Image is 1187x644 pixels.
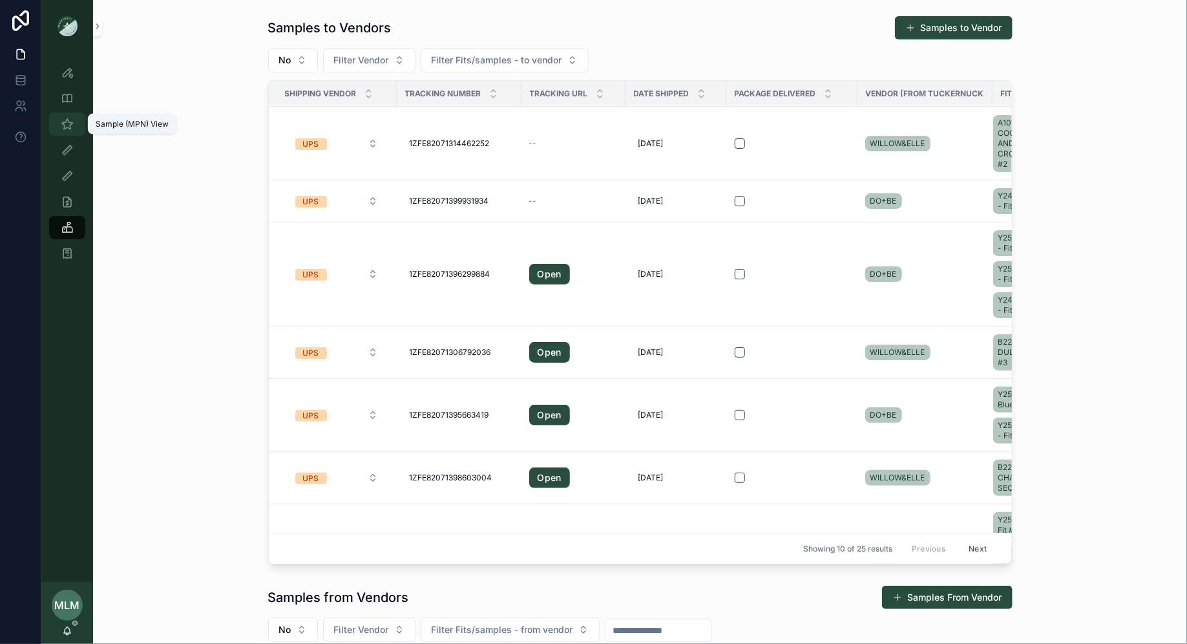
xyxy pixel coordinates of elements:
[410,269,490,279] span: 1ZFE82071396299884
[865,467,985,488] a: WILLOW&ELLE
[529,138,537,149] span: --
[405,89,481,99] span: Tracking Number
[530,89,588,99] span: Tracking URL
[268,19,392,37] h1: Samples to Vendors
[865,342,985,363] a: WILLOW&ELLE
[638,347,664,358] span: [DATE]
[529,196,537,206] span: --
[529,342,570,363] a: Open
[870,473,925,483] span: WILLOW&ELLE
[993,334,1069,370] a: B2242 - BLACK DULL SATIN - Fit #3
[268,617,318,642] button: Select Button
[993,261,1069,287] a: Y25333T - Pesto - Fit #2
[268,588,409,606] h1: Samples from Vendors
[633,342,719,363] a: [DATE]
[303,410,319,422] div: UPS
[895,16,1013,39] button: Samples to Vendor
[803,544,892,554] span: Showing 10 of 25 results
[960,539,996,559] button: Next
[993,332,1074,373] a: B2242 - BLACK DULL SATIN - Fit #3
[410,138,490,149] span: 1ZFE82071314462252
[410,196,489,206] span: 1ZFE82071399931934
[735,89,816,99] span: Package Delivered
[870,410,897,420] span: DO+BE
[57,16,78,36] img: App logo
[993,292,1069,318] a: Y24950T - Black - Fit #1 - Proto
[865,191,985,211] a: DO+BE
[998,118,1064,169] span: A10199 - COCONUT MILK AND LIGHT TAN CROCHET - Fit #2
[865,405,985,425] a: DO+BE
[285,466,388,489] button: Select Button
[865,470,930,486] a: WILLOW&ELLE
[998,233,1064,253] span: Y25053T - Navy - Fit #1 - Proto
[865,193,902,209] a: DO+BE
[421,48,589,72] button: Select Button
[993,230,1069,256] a: Y25053T - Navy - Fit #1 - Proto
[303,347,319,359] div: UPS
[998,295,1064,316] span: Y24950T - Black - Fit #1 - Proto
[284,262,389,286] a: Select Button
[404,342,514,363] a: 1ZFE82071306792036
[993,115,1069,172] a: A10199 - COCONUT MILK AND LIGHT TAN CROCHET - Fit #2
[334,54,389,67] span: Filter Vendor
[284,403,389,427] a: Select Button
[998,515,1064,535] span: Y25342T - Blue - Fit #1 - Proto
[529,467,570,488] a: Open
[993,387,1069,413] a: Y25236T - Light Blue - Fit #3
[303,269,319,281] div: UPS
[529,405,570,425] a: Open
[284,189,389,213] a: Select Button
[638,410,664,420] span: [DATE]
[998,462,1064,493] span: B2238 - CHARCOAL SEQUIN - Fit #2
[285,263,388,286] button: Select Button
[285,403,388,427] button: Select Button
[529,342,618,363] a: Open
[633,191,719,211] a: [DATE]
[529,264,570,284] a: Open
[865,133,985,154] a: WILLOW&ELLE
[638,473,664,483] span: [DATE]
[55,597,80,613] span: MLM
[993,186,1074,217] a: Y24275T - Coral - Fit #1 - Proto
[404,191,514,211] a: 1ZFE82071399931934
[633,405,719,425] a: [DATE]
[284,131,389,156] a: Select Button
[421,617,600,642] button: Select Button
[432,54,562,67] span: Filter Fits/samples - to vendor
[279,54,291,67] span: No
[529,467,618,488] a: Open
[41,52,93,282] div: scrollable content
[285,89,357,99] span: Shipping Vendor
[870,196,897,206] span: DO+BE
[410,347,491,358] span: 1ZFE82071306792036
[1001,89,1065,99] span: Fits/samples - to vendor collection
[633,264,719,284] a: [DATE]
[279,623,291,636] span: No
[993,457,1074,499] a: B2238 - CHARCOAL SEQUIN - Fit #2
[998,264,1064,284] span: Y25333T - Pesto - Fit #2
[998,191,1064,211] span: Y24275T - Coral - Fit #1 - Proto
[993,384,1074,446] a: Y25236T - Light Blue - Fit #3Y25216T - White - Fit #1 - Proto
[882,586,1013,609] button: Samples From Vendor
[268,48,318,72] button: Select Button
[303,196,319,208] div: UPS
[633,133,719,154] a: [DATE]
[993,188,1069,214] a: Y24275T - Coral - Fit #1 - Proto
[634,89,689,99] span: Date Shipped
[410,410,489,420] span: 1ZFE82071395663419
[638,138,664,149] span: [DATE]
[404,264,514,284] a: 1ZFE82071396299884
[993,113,1074,175] a: A10199 - COCONUT MILK AND LIGHT TAN CROCHET - Fit #2
[865,266,902,282] a: DO+BE
[529,196,618,206] a: --
[529,405,618,425] a: Open
[410,473,492,483] span: 1ZFE82071398603004
[865,264,985,284] a: DO+BE
[334,623,389,636] span: Filter Vendor
[285,341,388,364] button: Select Button
[865,345,930,360] a: WILLOW&ELLE
[404,405,514,425] a: 1ZFE82071395663419
[866,89,984,99] span: Vendor (from Tuckernuck
[404,467,514,488] a: 1ZFE82071398603004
